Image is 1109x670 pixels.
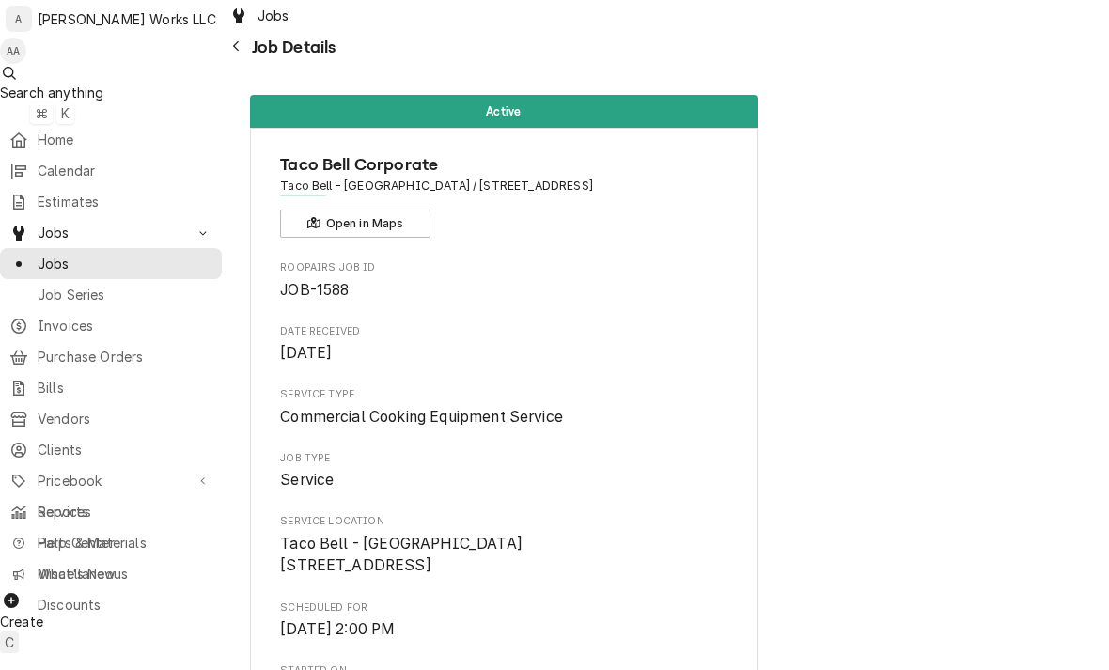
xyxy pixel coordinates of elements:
[38,378,212,397] span: Bills
[250,95,758,128] div: Status
[280,451,726,466] span: Job Type
[38,533,211,553] span: Help Center
[280,533,726,577] span: Service Location
[280,344,332,362] span: [DATE]
[280,514,726,529] span: Service Location
[280,469,726,491] span: Job Type
[38,9,216,29] div: [PERSON_NAME] Works LLC
[38,440,212,460] span: Clients
[280,620,395,638] span: [DATE] 2:00 PM
[61,103,70,123] span: K
[280,514,726,577] div: Service Location
[280,279,726,302] span: Roopairs Job ID
[280,387,726,402] span: Service Type
[38,285,212,304] span: Job Series
[280,260,726,301] div: Roopairs Job ID
[280,387,726,428] div: Service Type
[280,178,726,195] span: Address
[38,409,212,428] span: Vendors
[38,502,212,522] span: Reports
[222,31,252,61] button: Navigate back
[38,192,212,211] span: Estimates
[280,342,726,365] span: Date Received
[258,6,289,25] span: Jobs
[38,595,212,615] span: Discounts
[35,103,48,123] span: ⌘
[5,632,14,652] span: C
[280,600,726,615] span: Scheduled For
[38,347,212,366] span: Purchase Orders
[280,600,726,641] div: Scheduled For
[280,406,726,428] span: Service Type
[280,451,726,491] div: Job Type
[280,324,726,365] div: Date Received
[38,161,212,180] span: Calendar
[280,210,430,238] button: Open in Maps
[486,105,521,117] span: Active
[38,254,212,273] span: Jobs
[280,281,349,299] span: JOB-1588
[280,260,726,275] span: Roopairs Job ID
[38,316,212,335] span: Invoices
[38,223,184,242] span: Jobs
[280,408,563,426] span: Commercial Cooking Equipment Service
[38,130,212,149] span: Home
[6,6,32,32] div: A
[280,618,726,641] span: Scheduled For
[280,152,726,238] div: Client Information
[280,152,726,178] span: Name
[280,324,726,339] span: Date Received
[38,471,184,491] span: Pricebook
[280,471,334,489] span: Service
[252,38,336,56] span: Job Details
[280,535,523,575] span: Taco Bell - [GEOGRAPHIC_DATA] [STREET_ADDRESS]
[38,564,211,584] span: What's New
